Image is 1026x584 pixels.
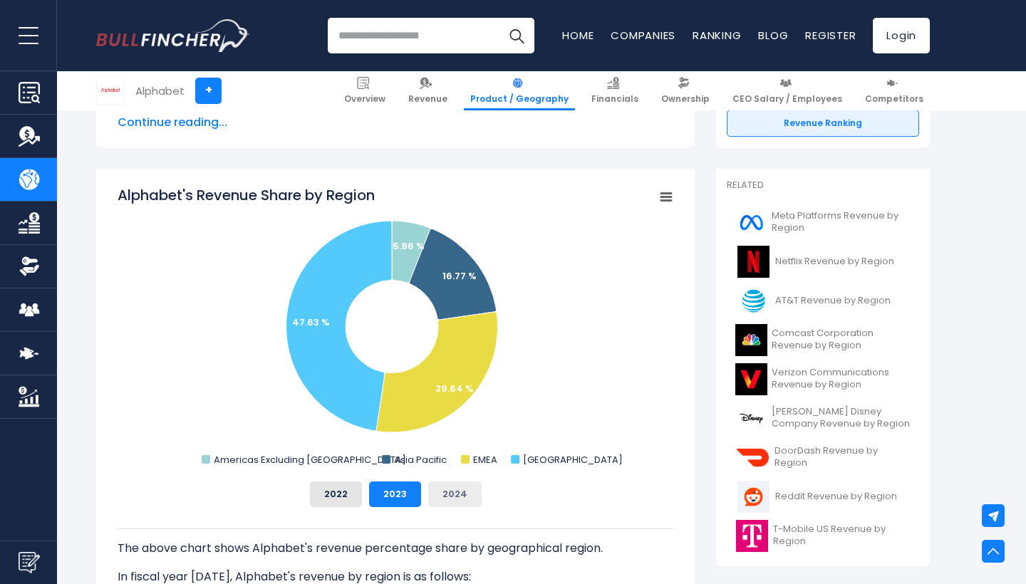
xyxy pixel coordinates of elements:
a: Overview [338,71,392,110]
a: Ownership [655,71,716,110]
span: Netflix Revenue by Region [775,256,894,268]
text: Asia Pacific [394,453,447,466]
a: CEO Salary / Employees [726,71,849,110]
img: VZ logo [735,363,767,395]
span: Financials [591,93,638,105]
p: Related [727,179,919,192]
span: Verizon Communications Revenue by Region [772,367,911,391]
span: Overview [344,93,385,105]
span: Meta Platforms Revenue by Region [772,210,911,234]
a: T-Mobile US Revenue by Region [727,516,919,556]
text: 5.96 % [393,239,425,253]
text: 47.63 % [292,316,330,329]
button: 2024 [428,481,482,507]
a: Verizon Communications Revenue by Region [727,360,919,399]
text: 16.77 % [442,269,477,283]
a: Competitors [859,71,930,110]
a: Ranking [693,28,741,43]
text: Americas Excluding [GEOGRAPHIC_DATA] [214,453,406,466]
div: Alphabet [135,83,185,99]
button: Search [499,18,534,53]
a: AT&T Revenue by Region [727,281,919,320]
span: Product / Geography [470,93,569,105]
img: NFLX logo [735,246,771,278]
span: Competitors [865,93,923,105]
text: [GEOGRAPHIC_DATA] [523,453,623,466]
a: Reddit Revenue by Region [727,477,919,516]
a: Product / Geography [464,71,575,110]
a: Revenue Ranking [727,110,919,137]
svg: Alphabet's Revenue Share by Region [118,185,673,470]
a: Go to homepage [96,19,249,52]
img: TMUS logo [735,520,769,552]
img: META logo [735,207,767,239]
a: Register [805,28,856,43]
button: 2023 [369,481,421,507]
a: Blog [758,28,788,43]
span: T-Mobile US Revenue by Region [773,523,911,548]
img: T logo [735,285,771,317]
a: Home [562,28,594,43]
a: Comcast Corporation Revenue by Region [727,320,919,360]
a: [PERSON_NAME] Disney Company Revenue by Region [727,399,919,438]
a: Meta Platforms Revenue by Region [727,203,919,242]
a: Netflix Revenue by Region [727,242,919,281]
span: Comcast Corporation Revenue by Region [772,328,911,352]
img: RDDT logo [735,481,771,513]
a: Login [873,18,930,53]
text: EMEA [473,453,497,466]
a: + [195,78,222,104]
img: CMCSA logo [735,324,767,356]
a: Revenue [402,71,454,110]
a: Companies [611,28,675,43]
a: Financials [585,71,645,110]
button: 2022 [310,481,362,507]
span: DoorDash Revenue by Region [774,445,911,469]
a: DoorDash Revenue by Region [727,438,919,477]
span: Reddit Revenue by Region [775,491,897,503]
span: [PERSON_NAME] Disney Company Revenue by Region [772,406,911,430]
img: GOOGL logo [97,77,124,104]
span: CEO Salary / Employees [732,93,842,105]
span: Continue reading... [118,114,673,131]
img: DIS logo [735,402,767,434]
text: 29.64 % [435,382,474,395]
img: Bullfincher logo [96,19,250,52]
tspan: Alphabet's Revenue Share by Region [118,185,375,205]
img: Ownership [19,256,40,277]
p: The above chart shows Alphabet's revenue percentage share by geographical region. [118,540,673,557]
span: Ownership [661,93,710,105]
span: AT&T Revenue by Region [775,295,891,307]
img: DASH logo [735,442,770,474]
span: Revenue [408,93,447,105]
